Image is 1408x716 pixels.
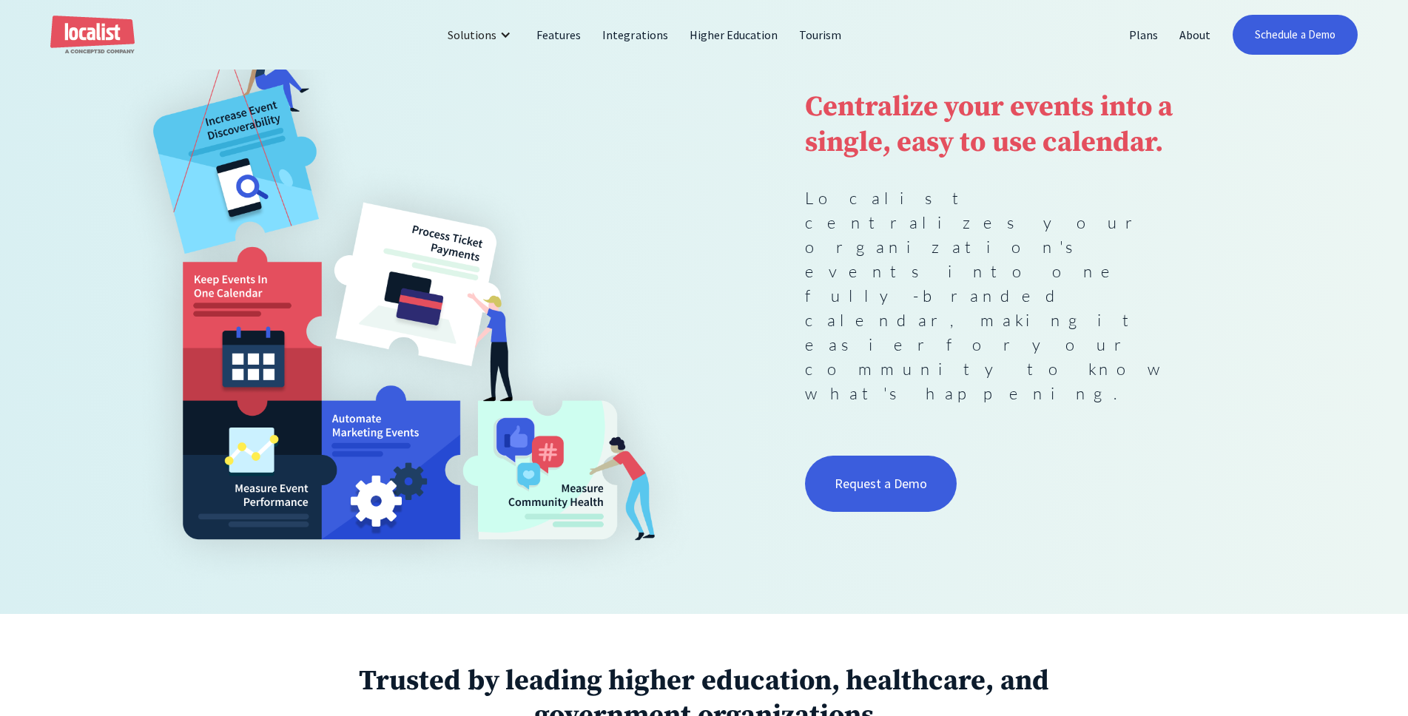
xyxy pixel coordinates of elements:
a: Schedule a Demo [1233,15,1358,55]
a: Features [526,17,592,53]
a: Request a Demo [805,456,957,512]
a: Plans [1119,17,1169,53]
a: home [50,16,135,55]
div: Solutions [437,17,526,53]
a: About [1169,17,1222,53]
p: Localist centralizes your organization's events into one fully-branded calendar, making it easier... [805,186,1207,405]
a: Tourism [789,17,852,53]
strong: Centralize your events into a single, easy to use calendar. [805,89,1173,161]
a: Higher Education [679,17,789,53]
div: Solutions [448,26,496,44]
a: Integrations [592,17,678,53]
